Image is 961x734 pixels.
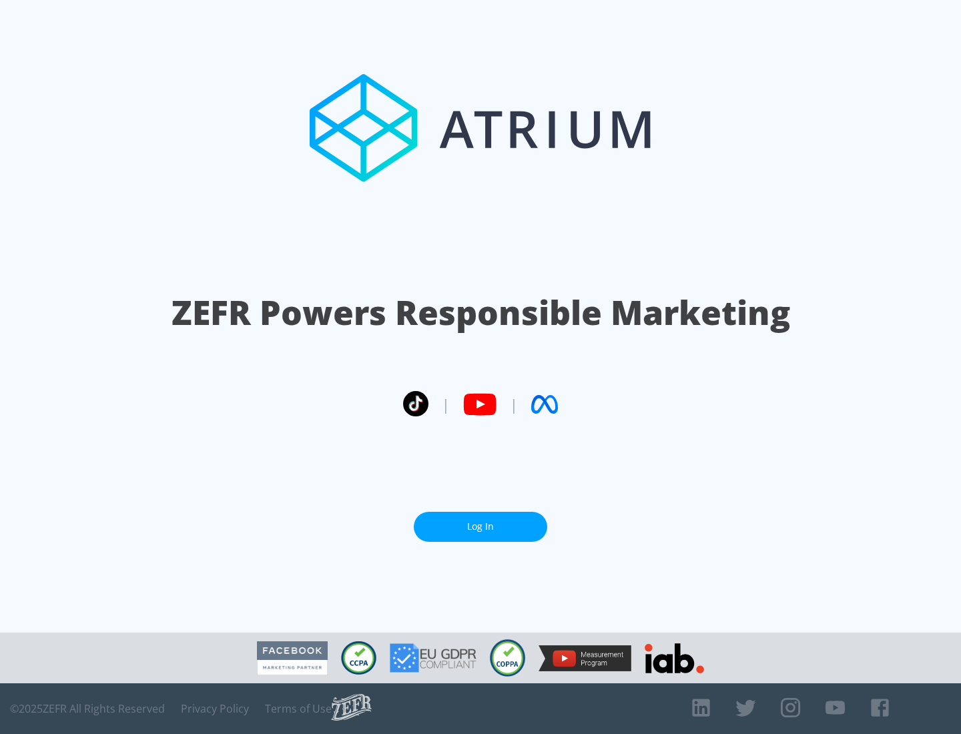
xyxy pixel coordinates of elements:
h1: ZEFR Powers Responsible Marketing [172,290,790,336]
span: | [442,394,450,414]
img: GDPR Compliant [390,643,476,673]
span: © 2025 ZEFR All Rights Reserved [10,702,165,715]
img: COPPA Compliant [490,639,525,677]
img: YouTube Measurement Program [539,645,631,671]
span: | [510,394,518,414]
a: Log In [414,512,547,542]
img: Facebook Marketing Partner [257,641,328,675]
img: IAB [645,643,704,673]
img: CCPA Compliant [341,641,376,675]
a: Terms of Use [265,702,332,715]
a: Privacy Policy [181,702,249,715]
